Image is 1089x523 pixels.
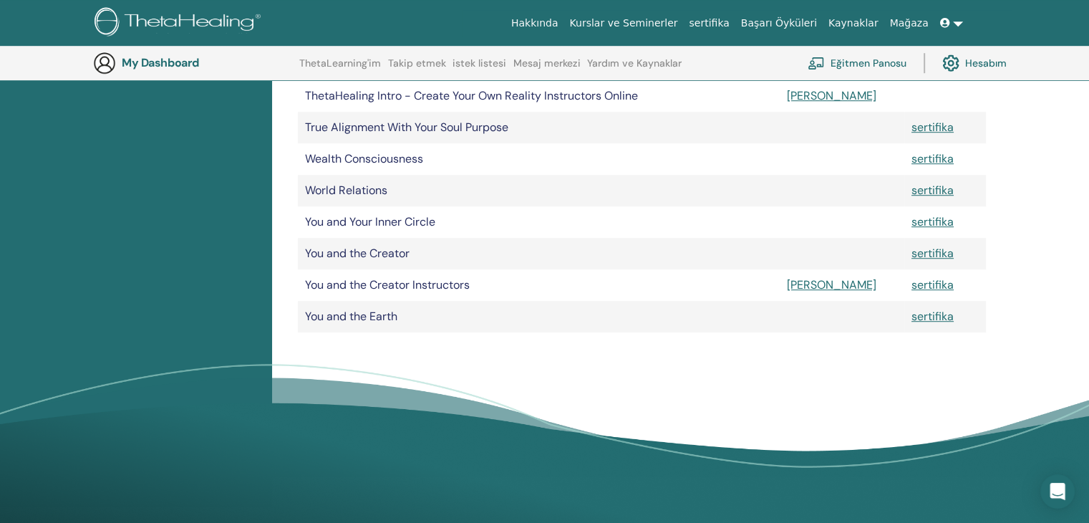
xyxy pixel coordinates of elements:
td: ThetaHealing Intro - Create Your Own Reality Instructors Online [298,80,780,112]
a: Takip etmek [388,57,446,80]
a: Eğitmen Panosu [808,47,906,79]
td: World Relations [298,175,780,206]
a: Kurslar ve Seminerler [563,10,683,37]
a: ThetaLearning'im [299,57,381,80]
td: Wealth Consciousness [298,143,780,175]
img: chalkboard-teacher.svg [808,57,825,69]
img: generic-user-icon.jpg [93,52,116,75]
a: sertifika [911,309,954,324]
a: Hesabım [942,47,1007,79]
div: Open Intercom Messenger [1040,474,1075,509]
td: You and the Earth [298,301,780,332]
img: logo.png [95,7,266,39]
img: cog.svg [942,51,959,75]
td: True Alignment With Your Soul Purpose [298,112,780,143]
a: sertifika [911,151,954,166]
a: Mesaj merkezi [513,57,581,80]
a: sertifika [911,277,954,292]
a: Yardım ve Kaynaklar [587,57,682,80]
a: sertifika [911,120,954,135]
td: You and the Creator [298,238,780,269]
a: sertifika [911,214,954,229]
a: [PERSON_NAME] [787,88,876,103]
a: Başarı Öyküleri [735,10,823,37]
a: istek listesi [452,57,506,80]
a: sertifika [683,10,735,37]
a: Mağaza [884,10,934,37]
a: Kaynaklar [823,10,884,37]
a: sertifika [911,246,954,261]
a: Hakkında [505,10,564,37]
td: You and the Creator Instructors [298,269,780,301]
td: You and Your Inner Circle [298,206,780,238]
h3: My Dashboard [122,56,265,69]
a: [PERSON_NAME] [787,277,876,292]
a: sertifika [911,183,954,198]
